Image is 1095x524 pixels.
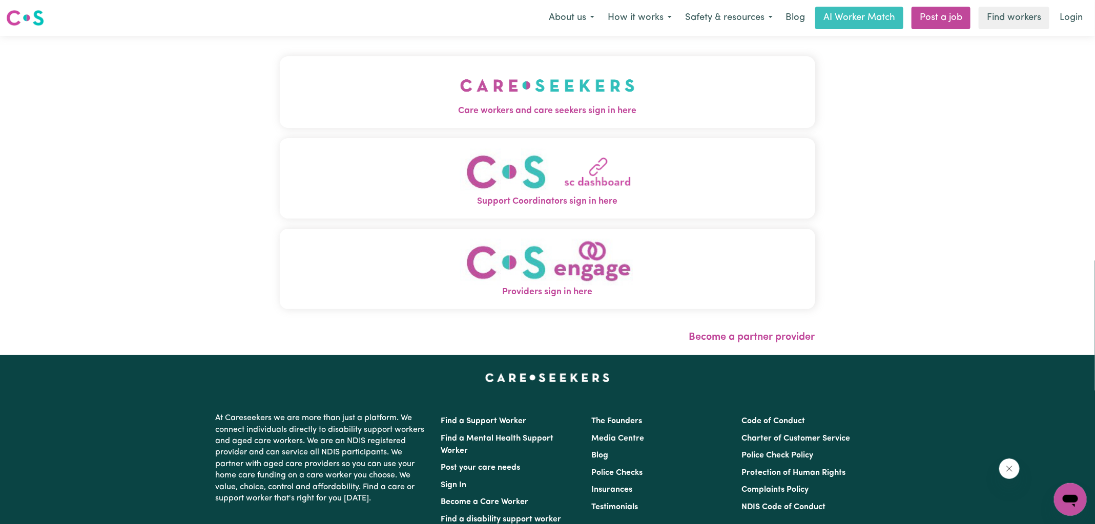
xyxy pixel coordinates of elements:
a: Media Centre [591,434,644,443]
a: Find a Mental Health Support Worker [441,434,554,455]
a: Find a Support Worker [441,417,527,425]
a: Protection of Human Rights [741,469,845,477]
span: Support Coordinators sign in here [280,195,815,208]
a: Charter of Customer Service [741,434,850,443]
a: Find workers [979,7,1049,29]
a: Login [1053,7,1089,29]
a: Careseekers home page [485,374,610,382]
a: Police Checks [591,469,643,477]
a: AI Worker Match [815,7,903,29]
button: Providers sign in here [280,229,815,309]
a: Careseekers logo [6,6,44,30]
a: The Founders [591,417,642,425]
button: Support Coordinators sign in here [280,138,815,219]
a: Insurances [591,486,632,494]
span: Need any help? [6,7,62,15]
a: Blog [591,451,608,460]
button: Safety & resources [678,7,779,29]
a: Become a Care Worker [441,498,529,506]
a: NDIS Code of Conduct [741,503,825,511]
a: Complaints Policy [741,486,809,494]
iframe: Close message [999,458,1020,479]
span: Care workers and care seekers sign in here [280,104,815,118]
a: Post your care needs [441,464,521,472]
p: At Careseekers we are more than just a platform. We connect individuals directly to disability su... [216,408,429,508]
span: Providers sign in here [280,286,815,299]
button: How it works [601,7,678,29]
a: Sign In [441,481,467,489]
a: Code of Conduct [741,417,805,425]
a: Post a job [912,7,970,29]
button: About us [542,7,601,29]
a: Become a partner provider [689,332,815,342]
a: Testimonials [591,503,638,511]
img: Careseekers logo [6,9,44,27]
button: Care workers and care seekers sign in here [280,56,815,128]
a: Blog [779,7,811,29]
a: Find a disability support worker [441,515,562,523]
a: Police Check Policy [741,451,813,460]
iframe: Button to launch messaging window [1054,483,1087,516]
